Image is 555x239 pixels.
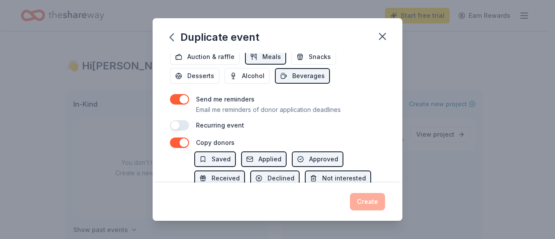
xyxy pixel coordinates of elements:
[268,173,294,183] span: Declined
[258,154,281,164] span: Applied
[309,52,331,62] span: Snacks
[292,151,343,167] button: Approved
[291,49,336,65] button: Snacks
[309,154,338,164] span: Approved
[196,95,255,103] label: Send me reminders
[242,71,264,81] span: Alcohol
[196,121,244,129] label: Recurring event
[305,170,371,186] button: Not interested
[241,151,287,167] button: Applied
[170,68,219,84] button: Desserts
[262,52,281,62] span: Meals
[187,71,214,81] span: Desserts
[196,105,341,115] p: Email me reminders of donor application deadlines
[225,68,270,84] button: Alcohol
[187,52,235,62] span: Auction & raffle
[250,170,300,186] button: Declined
[170,30,259,44] div: Duplicate event
[275,68,330,84] button: Beverages
[212,173,240,183] span: Received
[194,151,236,167] button: Saved
[245,49,286,65] button: Meals
[170,49,240,65] button: Auction & raffle
[194,170,245,186] button: Received
[322,173,366,183] span: Not interested
[212,154,231,164] span: Saved
[196,139,235,146] label: Copy donors
[292,71,325,81] span: Beverages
